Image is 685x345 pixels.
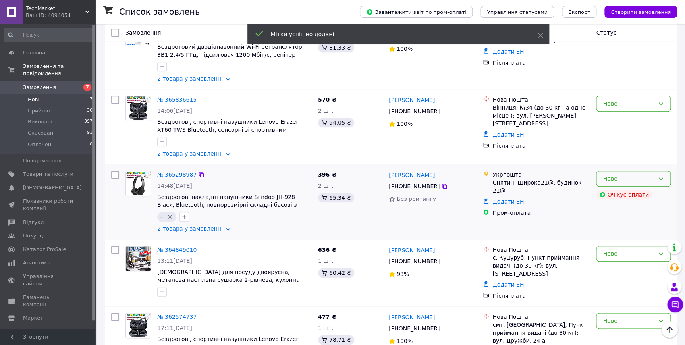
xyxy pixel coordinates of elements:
div: Укрпошта [492,171,590,179]
button: Наверх [661,321,678,338]
input: Пошук [4,28,93,42]
span: Без рейтингу [397,196,436,202]
span: Скасовані [28,129,55,137]
span: 91 [87,129,93,137]
a: № 365298987 [157,172,197,178]
div: Нове [603,316,654,325]
span: 100% [397,121,413,127]
span: 13:11[DATE] [157,258,192,264]
span: Налаштування [23,328,64,335]
span: 2 шт. [318,183,334,189]
span: 7 [83,84,91,91]
div: Нова Пошта [492,313,590,321]
span: Замовлення [125,29,161,36]
a: Фото товару [125,313,151,338]
img: Фото товару [126,96,151,121]
button: Експорт [562,6,597,18]
button: Завантажити звіт по пром-оплаті [360,6,473,18]
span: 36 [87,107,93,114]
span: Управління сайтом [23,273,73,287]
span: 93% [397,271,409,277]
span: 100% [397,338,413,344]
span: TechMarket [26,5,85,12]
span: Товари та послуги [23,171,73,178]
span: 396 ₴ [318,172,336,178]
img: Фото товару [126,246,151,271]
a: [PERSON_NAME] [389,313,435,321]
span: Управління статусами [487,9,548,15]
span: Нові [28,96,39,103]
a: Фото товару [125,96,151,121]
span: Каталог ProSale [23,246,66,253]
span: Завантажити звіт по пром-оплаті [366,8,466,15]
span: 0 [90,141,93,148]
div: Очікує оплати [596,190,652,199]
div: Післяплата [492,142,590,150]
span: 14:06[DATE] [157,108,192,114]
a: [PERSON_NAME] [389,96,435,104]
div: Ваш ID: 4094054 [26,12,95,19]
div: [PHONE_NUMBER] [387,256,441,267]
span: 397 [84,118,93,125]
span: Гаманець компанії [23,294,73,308]
a: Фото товару [125,246,151,271]
a: 2 товара у замовленні [157,75,223,82]
a: [DEMOGRAPHIC_DATA] для посуду двоярусна, металева настільна сушарка 2-рівнева, кухонна [DEMOGRAPH... [157,269,299,291]
a: 2 товара у замовленні [157,150,223,157]
span: Статус [596,29,616,36]
svg: Видалити мітку [167,214,173,220]
span: 570 ₴ [318,96,336,103]
span: Аналітика [23,259,50,266]
span: Оплачені [28,141,53,148]
a: Створити замовлення [596,8,677,15]
div: 94.05 ₴ [318,118,354,127]
div: Нове [603,99,654,108]
div: Нове [603,249,654,258]
a: № 365836615 [157,96,197,103]
span: Покупці [23,232,44,239]
span: 2 шт. [318,108,334,114]
span: Виконані [28,118,52,125]
div: Снятин, Широка21@, будинок 21@ [492,179,590,195]
div: 65.34 ₴ [318,193,354,202]
div: с. Куцуруб, Пункт приймання-видачі (до 30 кг): вул. [STREET_ADDRESS] [492,254,590,278]
a: 2 товара у замовленні [157,226,223,232]
a: Фото товару [125,171,151,196]
a: Додати ЕН [492,199,524,205]
a: № 362574737 [157,314,197,320]
div: Післяплата [492,292,590,300]
a: [PERSON_NAME] [389,246,435,254]
span: 1 шт. [318,325,334,331]
a: [PERSON_NAME] [389,171,435,179]
img: Фото товару [126,313,151,338]
span: Відгуки [23,219,44,226]
div: 78.71 ₴ [318,335,354,345]
span: 1 шт. [318,258,334,264]
div: [PHONE_NUMBER] [387,323,441,334]
div: Післяплата [492,59,590,67]
a: № 364849010 [157,247,197,253]
span: 100% [397,46,413,52]
a: Бездротовий дводіапазонний Wi-Fi ретранслятор 3В1 2.4/5 ГГц, підсилювач 1200 Мбіт/с, репітер [157,44,302,58]
h1: Список замовлень [119,7,200,17]
span: 636 ₴ [318,247,336,253]
span: Маркет [23,314,43,322]
a: Бездротові накладні навушники Siindoo JH-928 Black, Bluetooth, повнорозмірні складні басові з мік... [157,194,297,216]
div: Вінниця, №34 (до 30 кг на одне місце ): вул. [PERSON_NAME][STREET_ADDRESS] [492,104,590,127]
div: Пром-оплата [492,209,590,217]
span: 17:11[DATE] [157,325,192,331]
span: 477 ₴ [318,314,336,320]
a: Бездротові, спортивні навушники Lenovo Erazer XT60 TWS Bluetooth, сенсорні зі спортивним кріпленн... [157,119,298,141]
div: 81.33 ₴ [318,43,354,52]
div: Нова Пошта [492,246,590,254]
span: Експорт [568,9,590,15]
div: смт. [GEOGRAPHIC_DATA], Пункт приймання-видачі (до 30 кг): вул. Дружби, 24 а [492,321,590,345]
div: [PHONE_NUMBER] [387,106,441,117]
div: [PHONE_NUMBER] [387,181,441,192]
span: Показники роботи компанії [23,198,73,212]
span: Замовлення [23,84,56,91]
span: 7 [90,96,93,103]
